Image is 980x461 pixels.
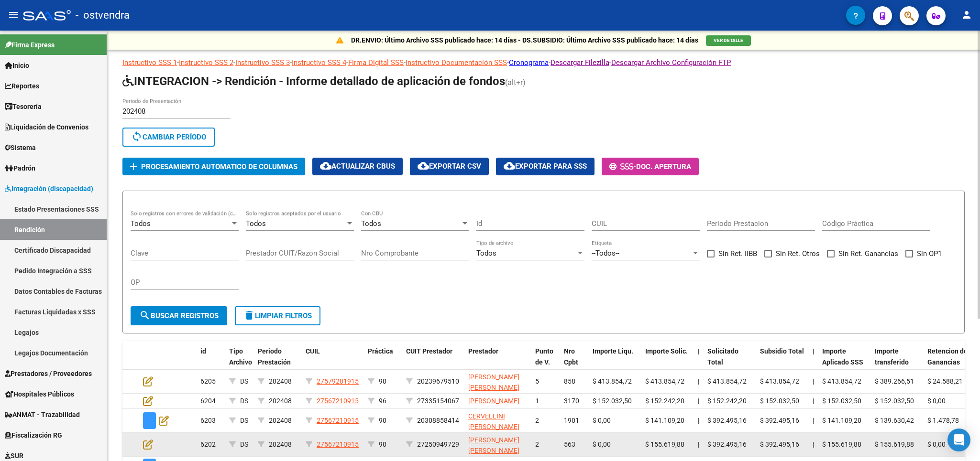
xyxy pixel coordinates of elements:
[776,248,820,259] span: Sin Ret. Otros
[468,397,519,405] span: [PERSON_NAME]
[269,397,292,405] span: 202408
[698,417,699,424] span: |
[320,162,395,171] span: Actualizar CBUs
[822,397,861,405] span: $ 152.032,50
[718,248,757,259] span: Sin Ret. IIBB
[235,58,290,67] a: Instructivo SSS 3
[593,377,632,385] span: $ 413.854,72
[317,377,359,385] span: 27579281915
[197,341,225,383] datatable-header-cell: id
[822,377,861,385] span: $ 413.854,72
[698,440,699,448] span: |
[707,377,747,385] span: $ 413.854,72
[122,75,505,88] span: INTEGRACION -> Rendición - Informe detallado de aplicación de fondos
[535,440,539,448] span: 2
[706,35,751,46] button: VER DETALLE
[240,417,248,424] span: DS
[417,417,459,424] span: 20308858414
[76,5,130,26] span: - ostvendra
[564,417,579,424] span: 1901
[593,417,611,424] span: $ 0,00
[871,341,924,383] datatable-header-cell: Importe transferido
[406,347,452,355] span: CUIT Prestador
[927,417,959,424] span: $ 1.478,78
[269,440,292,448] span: 202408
[5,389,74,399] span: Hospitales Públicos
[235,306,320,325] button: Limpiar filtros
[348,58,404,67] a: Firma Digital SSS
[645,440,684,448] span: $ 155.619,88
[5,60,29,71] span: Inicio
[592,249,619,257] span: --Todos--
[818,341,871,383] datatable-header-cell: Importe Aplicado SSS
[417,397,459,405] span: 27335154067
[417,377,459,385] span: 20239679510
[302,341,364,383] datatable-header-cell: CUIL
[5,163,35,173] span: Padrón
[5,183,93,194] span: Integración (discapacidad)
[200,439,221,450] div: 6202
[5,409,80,420] span: ANMAT - Trazabilidad
[8,9,19,21] mat-icon: menu
[292,58,346,67] a: Instructivo SSS 4
[645,377,684,385] span: $ 413.854,72
[875,417,914,424] span: $ 139.630,42
[139,311,219,320] span: Buscar registros
[698,397,699,405] span: |
[504,162,587,171] span: Exportar para SSS
[122,57,965,68] p: - - - - - - - -
[760,397,799,405] span: $ 152.032,50
[609,162,636,171] span: -
[141,162,297,171] span: Procesamiento automatico de columnas
[5,101,42,112] span: Tesorería
[5,450,23,461] span: SUR
[269,377,292,385] span: 202408
[645,347,688,355] span: Importe Solic.
[379,440,386,448] span: 90
[476,249,496,257] span: Todos
[131,131,143,142] mat-icon: sync
[418,160,429,172] mat-icon: cloud_download
[243,311,312,320] span: Limpiar filtros
[5,40,55,50] span: Firma Express
[564,397,579,405] span: 3170
[179,58,233,67] a: Instructivo SSS 2
[947,429,970,451] div: Open Intercom Messenger
[564,440,575,448] span: 563
[838,248,898,259] span: Sin Ret. Ganancias
[645,417,684,424] span: $ 141.109,20
[875,440,914,448] span: $ 155.619,88
[317,397,359,405] span: 27567210915
[589,341,641,383] datatable-header-cell: Importe Liqu.
[822,347,863,366] span: Importe Aplicado SSS
[351,35,698,45] p: DR.ENVIO: Último Archivo SSS publicado hace: 14 días - DS.SUBSIDIO: Último Archivo SSS publicado ...
[813,397,814,405] span: |
[200,415,221,426] div: 6203
[611,58,731,67] a: Descargar Archivo Configuración FTP
[379,377,386,385] span: 90
[410,158,489,175] button: Exportar CSV
[5,368,92,379] span: Prestadores / Proveedores
[368,347,393,355] span: Práctica
[924,341,976,383] datatable-header-cell: Retencion de Ganancias
[641,341,694,383] datatable-header-cell: Importe Solic.
[418,162,481,171] span: Exportar CSV
[593,440,611,448] span: $ 0,00
[312,158,403,175] button: Actualizar CBUs
[200,396,221,407] div: 6204
[760,417,799,424] span: $ 392.495,16
[417,440,459,448] span: 27250949729
[645,397,684,405] span: $ 152.242,20
[379,397,386,405] span: 96
[200,347,206,355] span: id
[122,128,215,147] button: Cambiar Período
[535,347,553,366] span: Punto de V.
[468,412,519,431] span: CERVELLINI [PERSON_NAME]
[131,133,206,141] span: Cambiar Período
[509,58,549,67] a: Cronograma
[317,440,359,448] span: 27567210915
[698,347,700,355] span: |
[225,341,254,383] datatable-header-cell: Tipo Archivo
[707,417,747,424] span: $ 392.495,16
[5,122,88,132] span: Liquidación de Convenios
